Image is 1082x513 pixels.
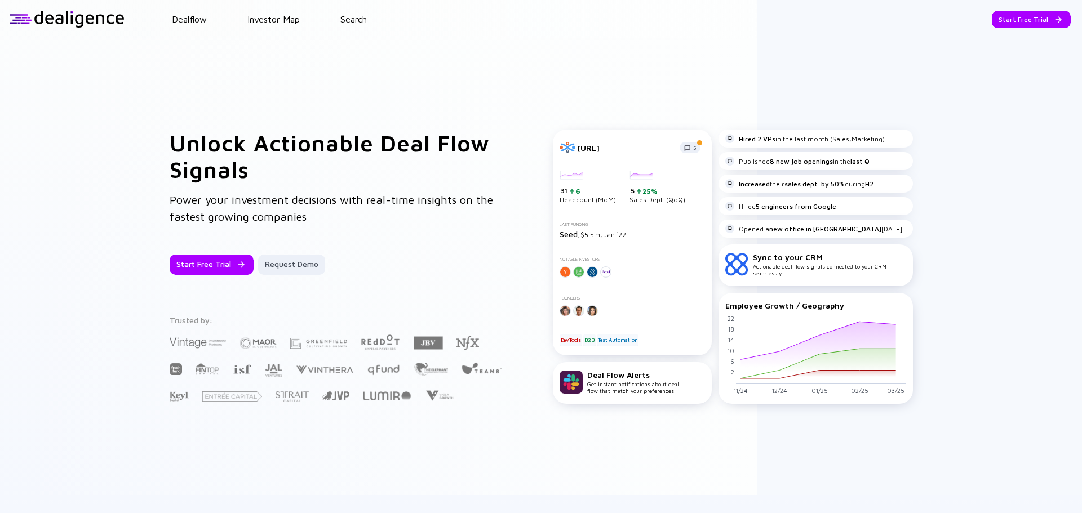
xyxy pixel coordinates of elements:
img: Lumir Ventures [363,391,411,400]
img: Jerusalem Venture Partners [322,391,349,400]
div: DevTools [560,334,582,346]
tspan: 12/24 [771,387,787,394]
tspan: 01/25 [811,387,827,394]
div: Published in the [725,157,870,166]
img: Greenfield Partners [290,338,347,349]
strong: new office in [GEOGRAPHIC_DATA] [769,225,881,233]
div: Trusted by: [170,315,504,325]
strong: 8 new job openings [770,157,833,166]
div: Headcount (MoM) [560,171,616,204]
a: Dealflow [172,14,207,24]
img: Maor Investments [240,334,277,353]
div: Sync to your CRM [753,252,906,262]
tspan: 11/24 [733,387,747,394]
div: Notable Investors [560,257,705,262]
img: Israel Secondary Fund [233,364,251,374]
img: Viola Growth [424,390,454,401]
div: Opened a [DATE] [725,224,902,233]
img: Vintage Investment Partners [170,336,226,349]
img: FINTOP Capital [196,363,219,375]
div: $5.5m, Jan `22 [560,229,705,239]
img: JAL Ventures [265,364,282,377]
span: Seed, [560,229,580,239]
img: The Elephant [414,363,448,376]
span: Power your investment decisions with real-time insights on the fastest growing companies [170,193,493,223]
div: their during [725,179,873,188]
div: Test Automation [597,334,638,346]
a: Search [340,14,367,24]
button: Request Demo [258,255,325,275]
tspan: 18 [728,325,734,333]
tspan: 02/25 [850,387,868,394]
strong: Increased [739,180,770,188]
h1: Unlock Actionable Deal Flow Signals [170,130,508,182]
button: Start Free Trial [170,255,254,275]
div: Last Funding [560,222,705,227]
div: Founders [560,296,705,301]
img: Entrée Capital [202,391,262,402]
strong: H2 [865,180,873,188]
div: 5 [631,186,685,195]
div: Deal Flow Alerts [587,370,679,380]
tspan: 14 [728,336,734,344]
img: JBV Capital [414,336,443,350]
strong: Hired 2 VPs [739,135,775,143]
div: 25% [641,187,658,195]
img: Key1 Capital [170,391,189,402]
strong: 5 engineers from Google [756,202,836,211]
tspan: 2 [730,368,734,376]
div: Employee Growth / Geography [725,301,906,310]
div: Sales Dept. (QoQ) [629,171,685,204]
div: Actionable deal flow signals connected to your CRM seamlessly [753,252,906,276]
div: Get instant notifications about deal flow that match your preferences [587,370,679,394]
img: Red Dot Capital Partners [361,332,400,351]
tspan: 22 [727,315,734,322]
a: Investor Map [247,14,300,24]
img: Q Fund [367,363,400,376]
div: B2B [583,334,595,346]
strong: sales dept. by 50% [784,180,845,188]
div: 6 [574,187,580,195]
div: in the last month (Sales,Marketing) [725,134,885,143]
button: Start Free Trial [992,11,1071,28]
img: Vinthera [296,364,353,375]
div: 31 [561,186,616,195]
div: [URL] [578,143,673,153]
img: NFX [456,336,479,350]
img: Strait Capital [276,391,309,402]
strong: last Q [850,157,870,166]
tspan: 6 [730,358,734,365]
div: Hired [725,202,836,211]
tspan: 10 [727,347,734,354]
img: Team8 [462,362,502,374]
tspan: 03/25 [887,387,904,394]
